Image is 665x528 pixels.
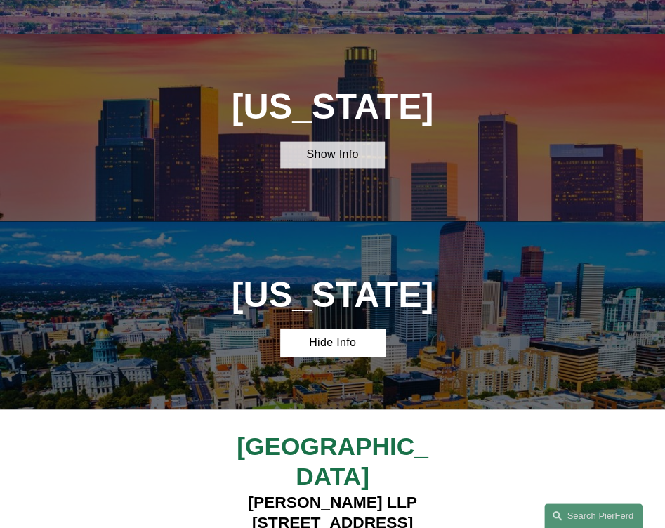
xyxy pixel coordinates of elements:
[202,87,463,127] h1: [US_STATE]
[237,432,428,489] span: [GEOGRAPHIC_DATA]
[280,329,384,355] a: Hide Info
[202,275,463,315] h1: [US_STATE]
[544,503,643,528] a: Search this site
[280,141,384,168] a: Show Info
